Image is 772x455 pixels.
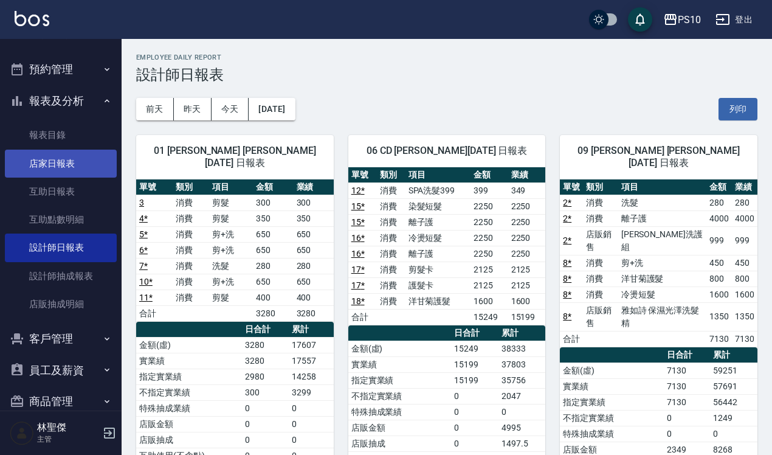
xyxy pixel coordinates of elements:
td: 剪+洗 [209,226,253,242]
td: 2125 [470,262,508,277]
td: 0 [242,400,289,416]
td: 280 [294,258,334,274]
td: 2250 [470,246,508,262]
img: Logo [15,11,49,26]
div: PS10 [678,12,701,27]
td: 2250 [470,198,508,214]
table: a dense table [136,179,334,322]
td: 3299 [289,384,334,400]
th: 項目 [618,179,707,195]
td: 2125 [470,277,508,293]
td: 店販銷售 [583,302,618,331]
td: 消費 [377,262,405,277]
td: 7130 [664,394,709,410]
a: 設計師日報表 [5,234,117,262]
td: 14258 [289,369,334,384]
td: 0 [664,410,709,426]
td: 消費 [173,290,209,305]
td: 38333 [498,341,546,356]
table: a dense table [348,167,546,325]
td: 3280 [294,305,334,321]
td: 7130 [664,378,709,394]
td: 特殊抽成業績 [348,404,452,420]
td: 280 [732,195,757,210]
td: 650 [294,274,334,290]
td: 剪髮 [209,290,253,305]
th: 金額 [706,179,732,195]
td: 280 [253,258,293,274]
td: 消費 [173,226,209,242]
h3: 設計師日報表 [136,66,757,83]
th: 項目 [209,179,253,195]
td: 15249 [470,309,508,325]
td: 1497.5 [498,436,546,451]
td: 450 [706,255,732,271]
td: 0 [498,404,546,420]
a: 互助點數明細 [5,206,117,234]
td: 離子護 [405,214,470,230]
td: 洋甘菊護髮 [618,271,707,287]
td: 800 [706,271,732,287]
td: 店販抽成 [348,436,452,451]
td: 實業績 [348,356,452,372]
td: 1600 [508,293,546,309]
td: 消費 [377,182,405,198]
a: 店販抽成明細 [5,290,117,318]
button: 報表及分析 [5,85,117,117]
td: 消費 [173,274,209,290]
td: 消費 [377,277,405,293]
td: 消費 [377,230,405,246]
td: 15199 [451,372,498,388]
td: 不指定實業績 [560,410,664,426]
td: 洗髮 [618,195,707,210]
td: 2250 [470,214,508,230]
td: 離子護 [618,210,707,226]
td: 57691 [710,378,757,394]
h5: 林聖傑 [37,422,99,434]
td: 消費 [583,287,618,302]
th: 金額 [253,179,293,195]
td: 消費 [173,242,209,258]
button: 前天 [136,98,174,120]
h2: Employee Daily Report [136,54,757,61]
td: 400 [294,290,334,305]
td: 349 [508,182,546,198]
button: [DATE] [249,98,295,120]
td: 999 [706,226,732,255]
td: 650 [253,274,293,290]
td: 2250 [508,230,546,246]
td: 1350 [732,302,757,331]
td: 0 [451,436,498,451]
td: 300 [242,384,289,400]
td: 35756 [498,372,546,388]
td: 15199 [508,309,546,325]
th: 類別 [377,167,405,183]
td: 4000 [706,210,732,226]
td: 0 [451,404,498,420]
td: 15199 [451,356,498,372]
td: 指定實業績 [560,394,664,410]
button: 客戶管理 [5,323,117,355]
td: 4995 [498,420,546,436]
th: 單號 [560,179,583,195]
td: 消費 [583,210,618,226]
th: 日合計 [664,347,709,363]
td: 指定實業績 [136,369,242,384]
td: 59251 [710,363,757,378]
td: 消費 [583,255,618,271]
td: 399 [470,182,508,198]
td: 剪髮 [209,210,253,226]
td: 2250 [508,246,546,262]
td: 剪+洗 [618,255,707,271]
td: 護髮卡 [405,277,470,293]
th: 金額 [470,167,508,183]
td: 合計 [560,331,583,347]
td: 350 [253,210,293,226]
span: 01 [PERSON_NAME] [PERSON_NAME][DATE] 日報表 [151,145,319,169]
td: 0 [451,420,498,436]
th: 日合計 [242,322,289,338]
td: 冷燙短髮 [618,287,707,302]
td: 650 [253,242,293,258]
td: 合計 [136,305,173,321]
td: 消費 [583,271,618,287]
